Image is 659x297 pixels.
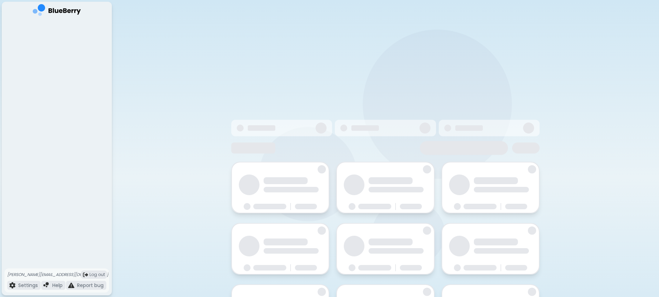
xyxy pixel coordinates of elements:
p: [PERSON_NAME][EMAIL_ADDRESS][DOMAIN_NAME] [7,272,108,277]
img: file icon [43,282,50,288]
p: Help [52,282,63,288]
img: file icon [9,282,15,288]
p: Settings [18,282,38,288]
span: Log out [89,272,105,277]
img: logout [83,272,88,277]
img: company logo [33,4,81,18]
p: Report bug [77,282,104,288]
img: file icon [68,282,74,288]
